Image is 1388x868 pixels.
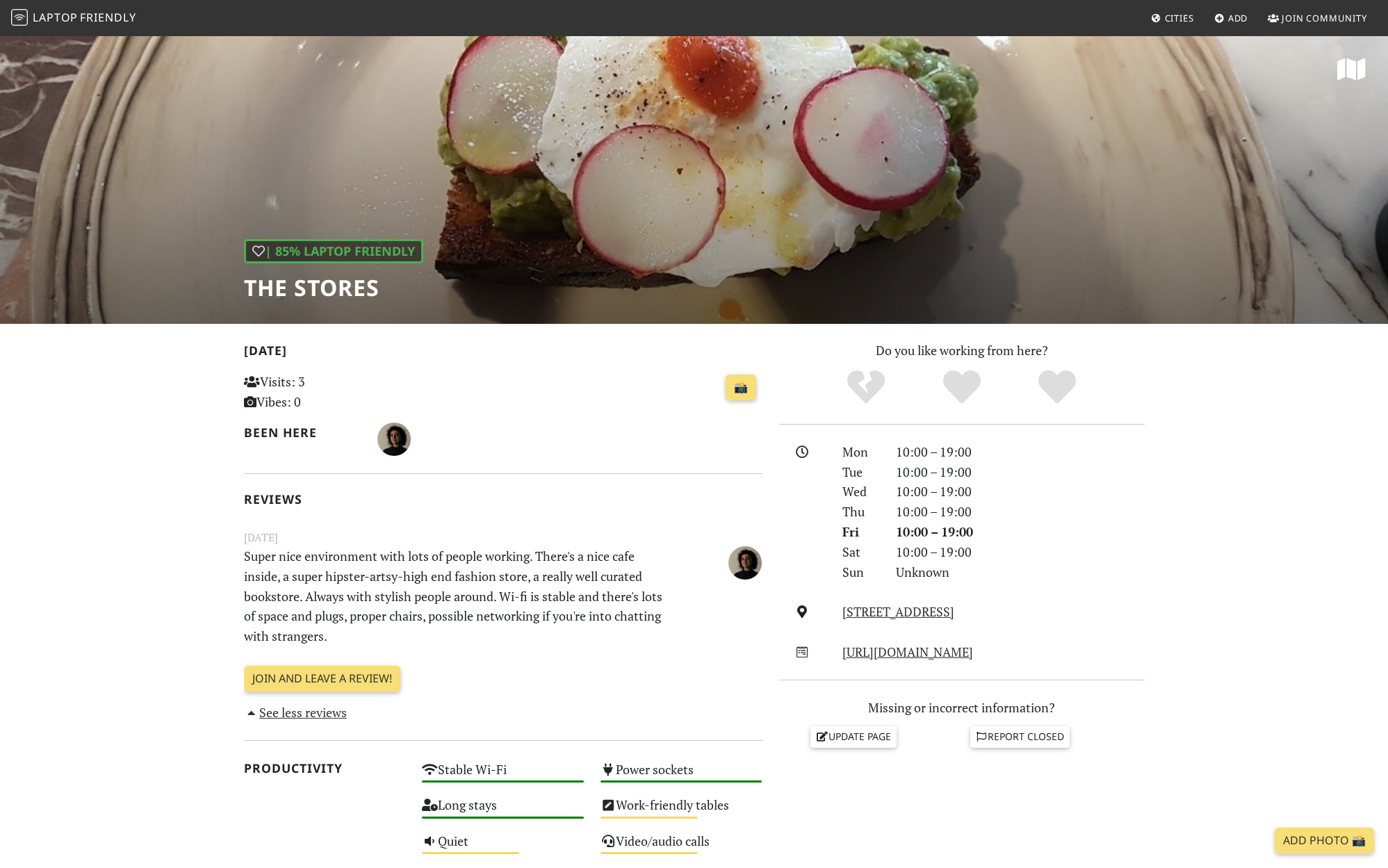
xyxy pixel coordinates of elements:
[888,522,1153,542] div: 10:00 – 19:00
[888,442,1153,462] div: 10:00 – 19:00
[779,698,1145,718] p: Missing or incorrect information?
[244,275,423,301] h1: The Stores
[842,644,973,660] a: [URL][DOMAIN_NAME]
[834,542,887,562] div: Sat
[888,462,1153,482] div: 10:00 – 19:00
[834,562,887,582] div: Sun
[236,529,771,546] small: [DATE]
[842,603,954,620] a: [STREET_ADDRESS]
[11,6,136,31] a: LaptopFriendly LaptopFriendly
[888,542,1153,562] div: 10:00 – 19:00
[728,546,762,580] img: 3057-marcela.jpg
[414,794,592,829] div: Long stays
[970,726,1070,747] a: Report closed
[834,442,887,462] div: Mon
[1262,6,1373,31] a: Join Community
[779,341,1145,361] p: Do you like working from here?
[80,10,136,25] span: Friendly
[592,794,771,829] div: Work-friendly tables
[834,482,887,502] div: Wed
[888,562,1153,582] div: Unknown
[914,368,1010,407] div: Yes
[1165,12,1194,24] span: Cities
[834,462,887,482] div: Tue
[377,429,411,446] span: Marcela Ávila
[244,425,361,440] h2: Been here
[244,343,762,363] h2: [DATE]
[810,726,897,747] a: Update page
[244,372,406,412] p: Visits: 3 Vibes: 0
[244,704,348,721] a: See less reviews
[888,482,1153,502] div: 10:00 – 19:00
[834,522,887,542] div: Fri
[1009,368,1105,407] div: Definitely!
[244,666,400,692] a: Join and leave a review!
[818,368,914,407] div: No
[834,502,887,522] div: Thu
[414,830,592,865] div: Quiet
[244,239,423,263] div: | 85% Laptop Friendly
[244,492,762,507] h2: Reviews
[11,9,28,26] img: LaptopFriendly
[236,546,682,646] p: Super nice environment with lots of people working. There's a nice cafe inside, a super hipster-a...
[592,758,771,794] div: Power sockets
[414,758,592,794] div: Stable Wi-Fi
[1228,12,1248,24] span: Add
[33,10,78,25] span: Laptop
[244,761,406,776] h2: Productivity
[592,830,771,865] div: Video/audio calls
[728,552,762,569] span: Marcela Ávila
[1209,6,1254,31] a: Add
[377,423,411,456] img: 3057-marcela.jpg
[1145,6,1200,31] a: Cities
[1282,12,1367,24] span: Join Community
[726,375,756,401] a: 📸
[888,502,1153,522] div: 10:00 – 19:00
[1275,828,1374,854] a: Add Photo 📸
